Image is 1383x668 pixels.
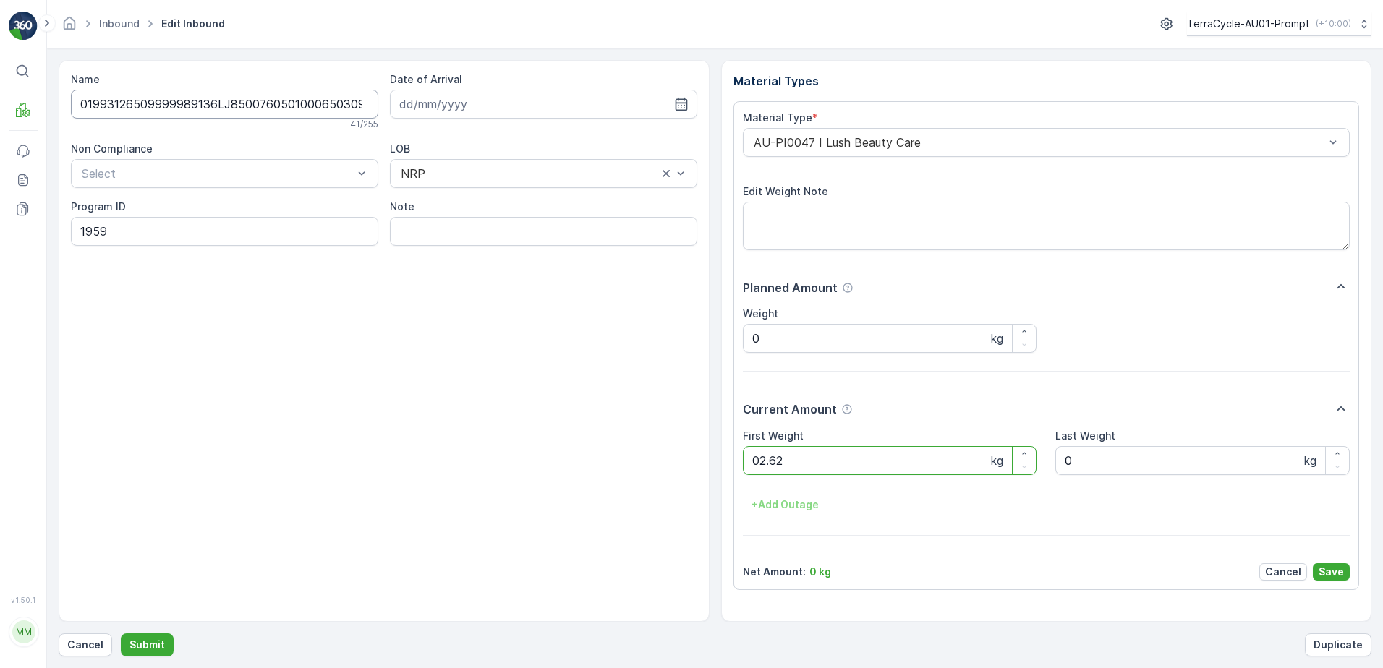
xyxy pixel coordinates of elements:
[841,403,853,415] div: Help Tooltip Icon
[991,452,1003,469] p: kg
[61,21,77,33] a: Homepage
[733,72,1360,90] p: Material Types
[71,142,153,155] label: Non Compliance
[743,185,828,197] label: Edit Weight Note
[1314,638,1363,652] p: Duplicate
[743,279,838,296] p: Planned Amount
[809,565,831,579] p: 0 kg
[743,111,812,124] label: Material Type
[390,90,697,119] input: dd/mm/yyyy
[1259,563,1307,581] button: Cancel
[350,119,378,130] p: 41 / 255
[9,607,38,656] button: MM
[991,330,1003,347] p: kg
[1304,452,1316,469] p: kg
[842,282,854,294] div: Help Tooltip Icon
[390,142,410,155] label: LOB
[752,497,819,512] p: + Add Outage
[1265,565,1301,579] p: Cancel
[1187,17,1310,31] p: TerraCycle-AU01-Prompt
[158,17,228,31] span: Edit Inbound
[71,200,126,213] label: Program ID
[1316,18,1351,30] p: ( +10:00 )
[67,638,103,652] p: Cancel
[82,165,353,182] p: Select
[743,429,804,442] label: First Weight
[743,493,827,516] button: +Add Outage
[9,596,38,604] span: v 1.50.1
[390,73,462,85] label: Date of Arrival
[1187,12,1371,36] button: TerraCycle-AU01-Prompt(+10:00)
[1319,565,1344,579] p: Save
[12,620,35,643] div: MM
[71,73,100,85] label: Name
[1305,633,1371,656] button: Duplicate
[390,200,414,213] label: Note
[743,401,837,418] p: Current Amount
[1313,563,1350,581] button: Save
[59,633,112,656] button: Cancel
[1055,429,1115,442] label: Last Weight
[743,565,806,579] p: Net Amount :
[99,17,140,30] a: Inbound
[129,638,165,652] p: Submit
[9,12,38,40] img: logo
[743,307,778,320] label: Weight
[121,633,174,656] button: Submit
